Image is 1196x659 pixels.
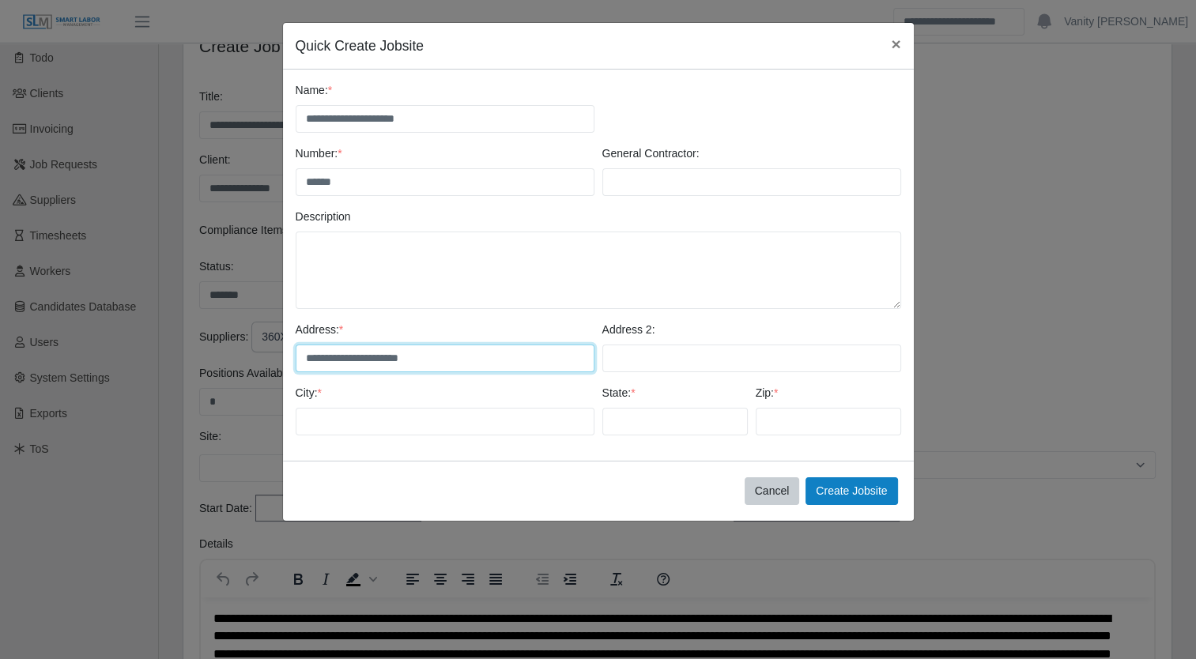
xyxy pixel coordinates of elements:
label: Description [296,209,351,225]
label: Address: [296,322,344,338]
button: Cancel [745,477,800,505]
span: × [891,35,900,53]
label: City: [296,385,322,401]
label: General Contractor: [602,145,700,162]
h5: Quick Create Jobsite [296,36,424,56]
label: State: [602,385,636,401]
label: Address 2: [602,322,655,338]
label: Number: [296,145,342,162]
label: Name: [296,82,333,99]
body: Rich Text Area. Press ALT-0 for help. [13,13,941,207]
label: Zip: [756,385,779,401]
button: × [878,23,913,65]
body: Rich Text Area. Press ALT-0 for help. [13,13,941,119]
button: Create Jobsite [806,477,897,505]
